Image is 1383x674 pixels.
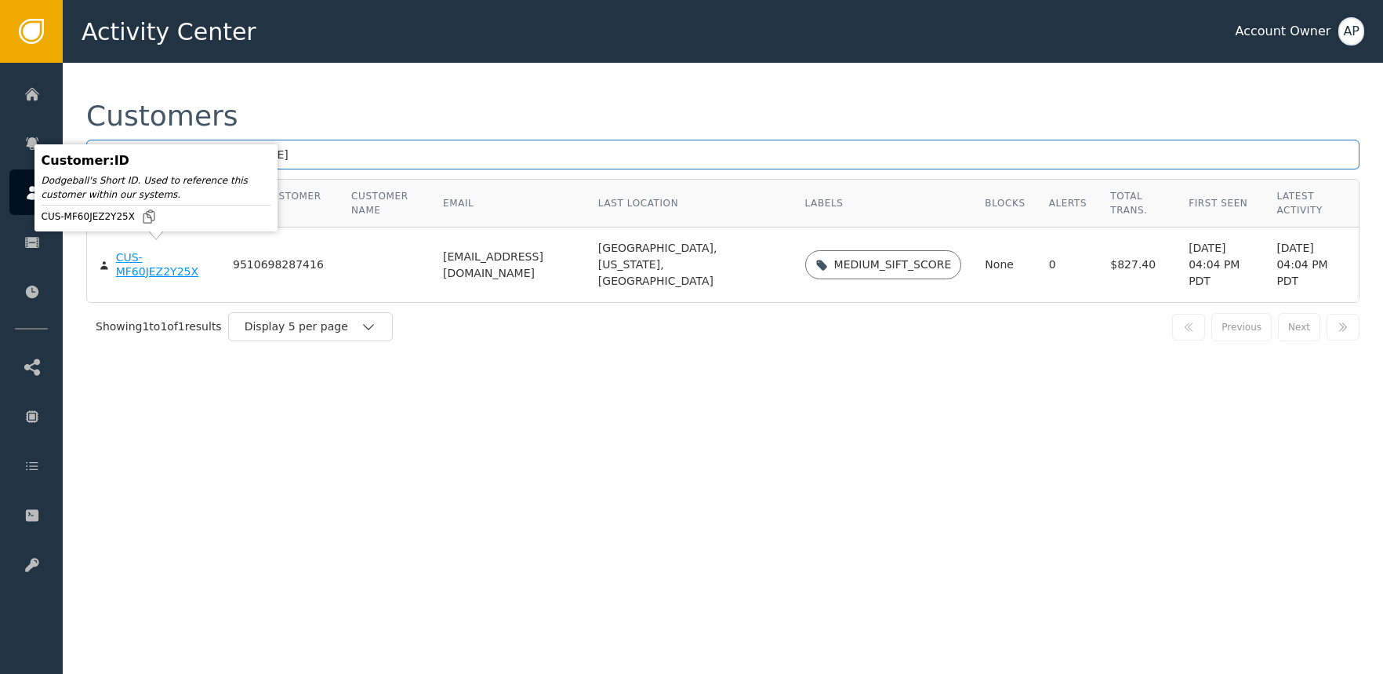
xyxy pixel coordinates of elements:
[1177,228,1265,302] td: [DATE] 04:04 PM PDT
[985,196,1025,210] div: Blocks
[985,257,1025,273] div: None
[86,140,1359,169] input: Search by name, email, or ID
[42,151,270,170] div: Customer : ID
[228,312,393,341] button: Display 5 per page
[586,228,793,302] td: [GEOGRAPHIC_DATA], [US_STATE], [GEOGRAPHIC_DATA]
[233,258,324,272] div: 9510698287416
[42,173,270,202] div: Dodgeball's Short ID. Used to reference this customer within our systems.
[431,228,586,302] td: [EMAIL_ADDRESS][DOMAIN_NAME]
[1265,228,1359,302] td: [DATE] 04:04 PM PDT
[598,196,782,210] div: Last Location
[86,102,238,130] div: Customers
[1110,189,1165,217] div: Total Trans.
[351,189,419,217] div: Customer Name
[443,196,575,210] div: Email
[96,319,222,335] div: Showing 1 to 1 of 1 results
[245,319,361,335] div: Display 5 per page
[1235,22,1330,41] div: Account Owner
[834,257,952,273] div: MEDIUM_SIFT_SCORE
[42,209,270,224] div: CUS-MF60JEZ2Y25X
[805,196,962,210] div: Labels
[1338,17,1364,46] button: AP
[233,189,328,217] div: Your Customer ID
[82,14,256,49] span: Activity Center
[1276,189,1347,217] div: Latest Activity
[1037,228,1099,302] td: 0
[116,251,209,279] div: CUS-MF60JEZ2Y25X
[1049,196,1087,210] div: Alerts
[1189,196,1253,210] div: First Seen
[1098,228,1177,302] td: $827.40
